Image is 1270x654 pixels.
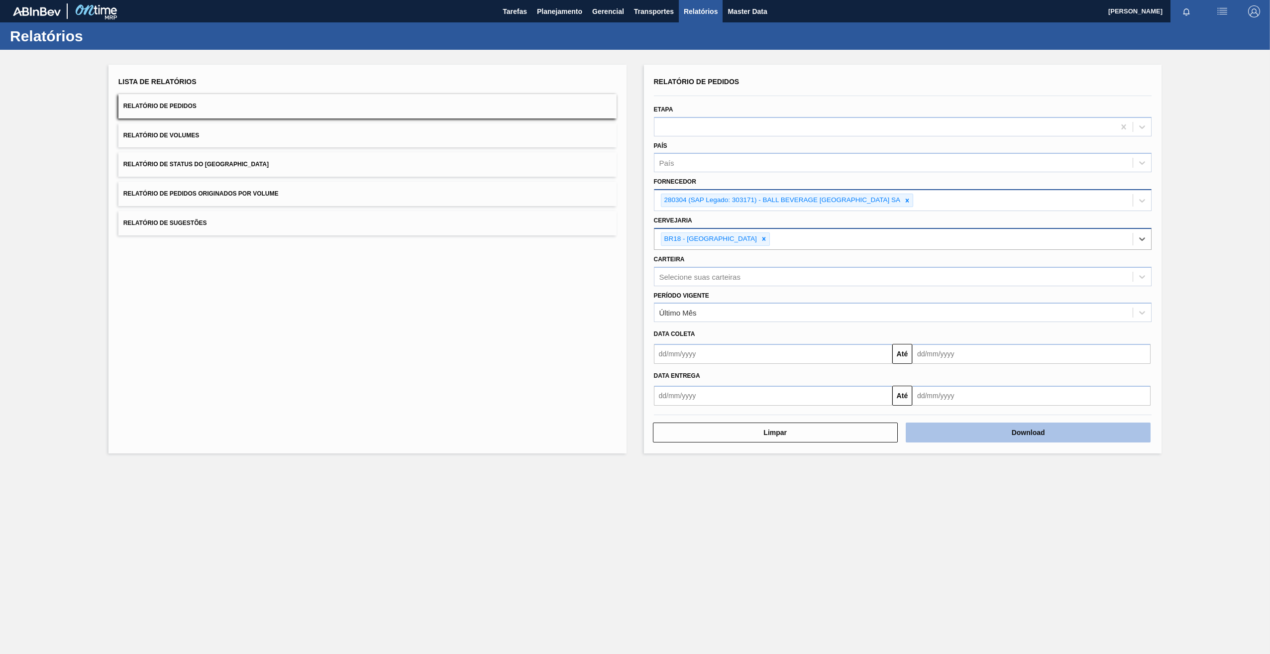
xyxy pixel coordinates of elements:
[654,217,692,224] label: Cervejaria
[118,94,617,118] button: Relatório de Pedidos
[661,233,758,245] div: BR18 - [GEOGRAPHIC_DATA]
[654,142,667,149] label: País
[912,386,1151,406] input: dd/mm/yyyy
[592,5,624,17] span: Gerencial
[684,5,718,17] span: Relatórios
[10,30,187,42] h1: Relatórios
[659,309,697,317] div: Último Mês
[123,190,279,197] span: Relatório de Pedidos Originados por Volume
[654,372,700,379] span: Data Entrega
[906,423,1151,442] button: Download
[503,5,527,17] span: Tarefas
[123,132,199,139] span: Relatório de Volumes
[123,219,207,226] span: Relatório de Sugestões
[892,386,912,406] button: Até
[1248,5,1260,17] img: Logout
[1170,4,1202,18] button: Notificações
[118,152,617,177] button: Relatório de Status do [GEOGRAPHIC_DATA]
[118,182,617,206] button: Relatório de Pedidos Originados por Volume
[661,194,902,207] div: 280304 (SAP Legado: 303171) - BALL BEVERAGE [GEOGRAPHIC_DATA] SA
[654,386,892,406] input: dd/mm/yyyy
[654,106,673,113] label: Etapa
[634,5,674,17] span: Transportes
[654,178,696,185] label: Fornecedor
[118,78,197,86] span: Lista de Relatórios
[912,344,1151,364] input: dd/mm/yyyy
[654,78,740,86] span: Relatório de Pedidos
[653,423,898,442] button: Limpar
[1216,5,1228,17] img: userActions
[659,159,674,167] div: País
[892,344,912,364] button: Até
[118,211,617,235] button: Relatório de Sugestões
[659,272,741,281] div: Selecione suas carteiras
[13,7,61,16] img: TNhmsLtSVTkK8tSr43FrP2fwEKptu5GPRR3wAAAABJRU5ErkJggg==
[654,330,695,337] span: Data coleta
[123,161,269,168] span: Relatório de Status do [GEOGRAPHIC_DATA]
[654,256,685,263] label: Carteira
[123,103,197,109] span: Relatório de Pedidos
[728,5,767,17] span: Master Data
[654,344,892,364] input: dd/mm/yyyy
[118,123,617,148] button: Relatório de Volumes
[654,292,709,299] label: Período Vigente
[537,5,582,17] span: Planejamento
